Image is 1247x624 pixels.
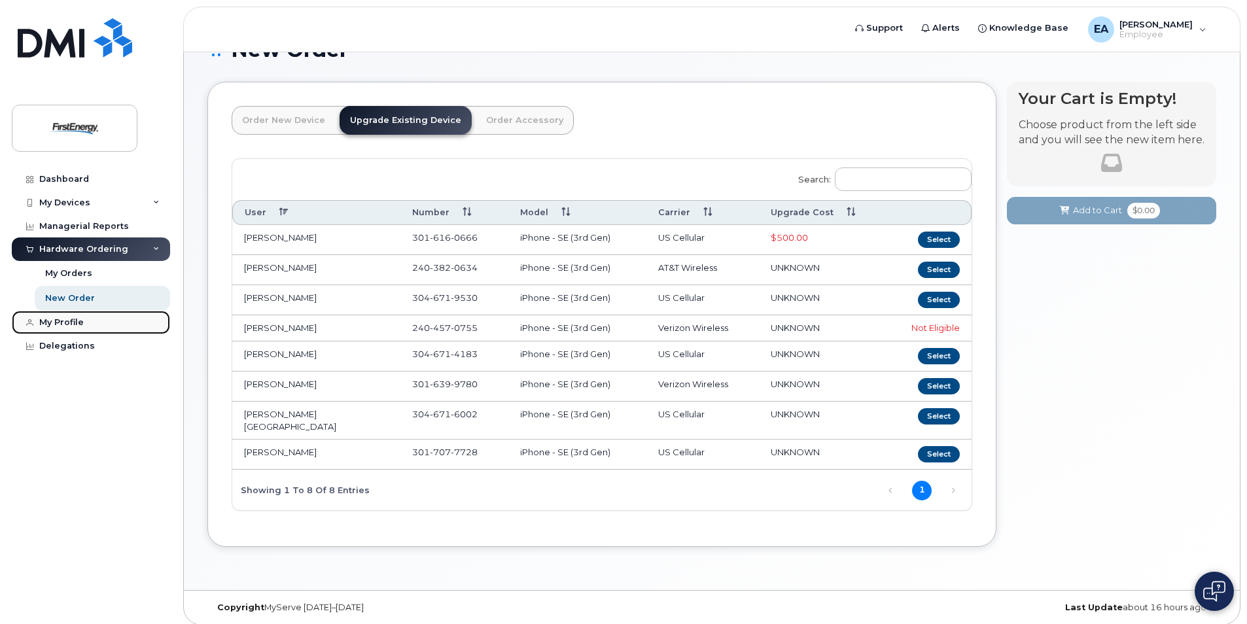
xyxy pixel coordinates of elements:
span: UNKNOWN [771,447,820,457]
span: Alerts [932,22,960,35]
button: Select [918,292,960,308]
td: US Cellular [646,285,758,315]
td: [PERSON_NAME] [232,372,400,402]
div: Edward Ammons [1079,16,1216,43]
strong: Last Update [1065,602,1123,612]
a: Knowledge Base [969,15,1078,41]
a: 1 [912,481,932,500]
td: [PERSON_NAME] [232,341,400,372]
span: 304 [412,292,478,303]
td: US Cellular [646,402,758,440]
span: 671 [430,292,451,303]
a: Previous [881,481,900,500]
button: Select [918,408,960,425]
button: Add to Cart $0.00 [1007,197,1216,224]
span: Employee [1119,29,1193,40]
span: UNKNOWN [771,409,820,419]
span: 240 [412,262,478,273]
td: US Cellular [646,440,758,470]
span: Support [866,22,903,35]
p: Choose product from the left side and you will see the new item here. [1019,118,1204,148]
button: Select [918,348,960,364]
td: AT&T Wireless [646,255,758,285]
span: 457 [430,322,451,333]
button: Select [918,262,960,278]
span: 304 [412,409,478,419]
span: 671 [430,349,451,359]
span: UNKNOWN [771,349,820,359]
td: [PERSON_NAME] [232,440,400,470]
button: Select [918,446,960,462]
span: 301 [412,379,478,389]
th: Upgrade Cost: activate to sort column ascending [759,200,884,224]
th: Carrier: activate to sort column ascending [646,200,758,224]
label: Search: [790,159,972,196]
div: about 16 hours ago [880,602,1216,613]
span: Add to Cart [1073,204,1122,217]
span: EA [1094,22,1108,37]
td: US Cellular [646,225,758,255]
span: 382 [430,262,451,273]
a: Next [943,481,963,500]
span: UNKNOWN [771,322,820,333]
span: 7728 [451,447,478,457]
span: 301 [412,447,478,457]
span: 9530 [451,292,478,303]
td: iPhone - SE (3rd Gen) [508,402,647,440]
span: 671 [430,409,451,419]
span: 639 [430,379,451,389]
a: Order New Device [232,106,336,135]
span: 707 [430,447,451,457]
span: 0755 [451,322,478,333]
th: User: activate to sort column descending [232,200,400,224]
td: iPhone - SE (3rd Gen) [508,341,647,372]
span: 0634 [451,262,478,273]
a: Upgrade Existing Device [340,106,472,135]
span: 9780 [451,379,478,389]
span: 616 [430,232,451,243]
a: Support [846,15,912,41]
span: 301 [412,232,478,243]
td: [PERSON_NAME][GEOGRAPHIC_DATA] [232,402,400,440]
th: Model: activate to sort column ascending [508,200,647,224]
th: Number: activate to sort column ascending [400,200,508,224]
td: iPhone - SE (3rd Gen) [508,225,647,255]
span: 0666 [451,232,478,243]
span: UNKNOWN [771,379,820,389]
td: US Cellular [646,341,758,372]
span: 4183 [451,349,478,359]
img: Open chat [1203,581,1225,602]
button: Select [918,232,960,248]
a: Order Accessory [476,106,574,135]
td: iPhone - SE (3rd Gen) [508,285,647,315]
span: 6002 [451,409,478,419]
div: Not Eligible [896,322,960,334]
a: Alerts [912,15,969,41]
button: Select [918,378,960,394]
span: UNKNOWN [771,262,820,273]
td: [PERSON_NAME] [232,255,400,285]
input: Search: [835,167,972,191]
span: Knowledge Base [989,22,1068,35]
span: 240 [412,322,478,333]
div: Showing 1 to 8 of 8 entries [232,478,370,500]
span: $0.00 [1127,203,1160,218]
td: iPhone - SE (3rd Gen) [508,372,647,402]
td: iPhone - SE (3rd Gen) [508,440,647,470]
h4: Your Cart is Empty! [1019,90,1204,107]
span: [PERSON_NAME] [1119,19,1193,29]
span: UNKNOWN [771,292,820,303]
td: [PERSON_NAME] [232,315,400,341]
span: Full Upgrade Eligibility Date 2027-01-28 [771,232,808,243]
td: iPhone - SE (3rd Gen) [508,255,647,285]
td: [PERSON_NAME] [232,285,400,315]
span: 304 [412,349,478,359]
td: Verizon Wireless [646,315,758,341]
div: MyServe [DATE]–[DATE] [207,602,544,613]
td: Verizon Wireless [646,372,758,402]
td: [PERSON_NAME] [232,225,400,255]
strong: Copyright [217,602,264,612]
td: iPhone - SE (3rd Gen) [508,315,647,341]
